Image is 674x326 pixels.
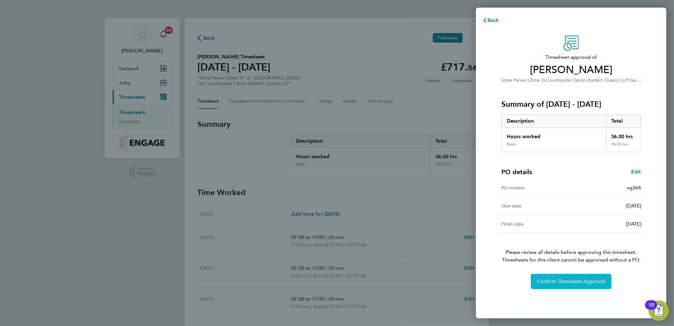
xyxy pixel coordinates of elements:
span: Back [487,17,499,23]
div: Total [606,115,641,127]
span: Timesheets for this client cannot be approved without a PO. [494,256,649,264]
div: Description [502,115,606,127]
h3: Summary of [DATE] - [DATE] [501,99,641,109]
button: Confirm Timesheet Approval [531,274,611,289]
div: [DATE] [571,202,641,210]
span: Eastern Quarry Ph2 [629,77,668,83]
span: [PERSON_NAME] [501,64,641,76]
button: Open Resource Center, 10 new notifications [649,301,669,321]
p: Please review all details before approving this timesheet. [494,233,649,264]
span: Countryside Clarion (Eastern Quarry) LLP [546,78,628,83]
div: 10 [648,305,654,313]
div: Summary of 25 - 31 Aug 2025 [501,114,641,152]
div: 36.00 hrs [606,128,641,142]
div: Start date [501,202,571,210]
div: 36.00 hrs [606,142,641,152]
div: PO number [501,184,571,192]
h4: PO details [501,167,532,176]
span: · [545,78,546,83]
a: Edit [631,168,641,176]
div: Basic [507,142,516,147]
span: · [628,78,629,83]
span: Store Person (Zone 3) [501,78,545,83]
button: Back [476,14,505,27]
span: Edit [631,169,641,175]
div: [DATE] [571,220,641,228]
span: vg364 [627,185,641,191]
div: Finish date [501,220,571,228]
span: Confirm Timesheet Approval [537,278,605,285]
div: Hours worked [502,128,606,142]
span: Timesheet approval of [501,53,641,61]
